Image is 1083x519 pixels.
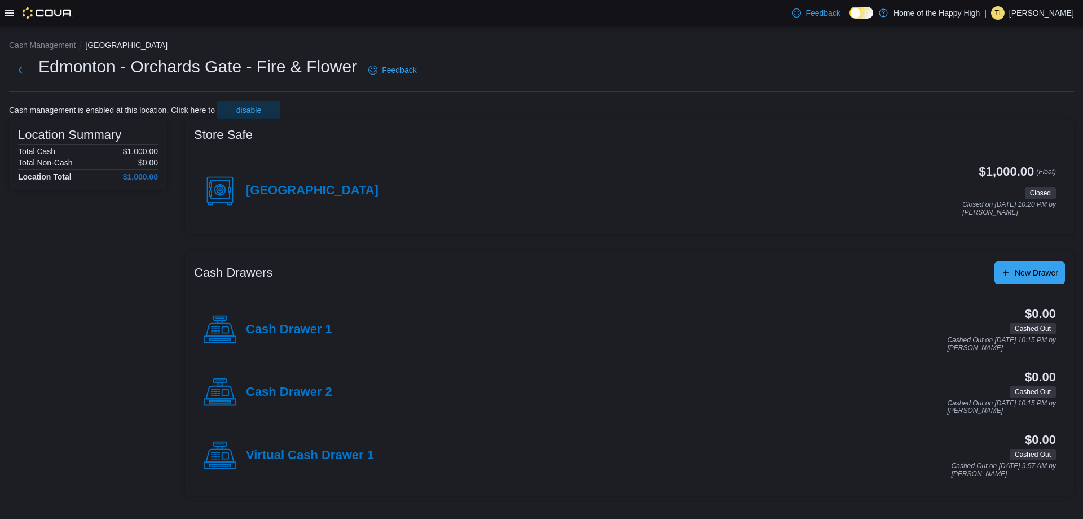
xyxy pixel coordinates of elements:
[23,7,73,19] img: Cova
[787,2,844,24] a: Feedback
[893,6,980,20] p: Home of the Happy High
[1010,386,1056,398] span: Cashed Out
[1015,387,1051,397] span: Cashed Out
[1010,449,1056,460] span: Cashed Out
[979,165,1034,178] h3: $1,000.00
[382,64,416,76] span: Feedback
[9,40,1074,53] nav: An example of EuiBreadcrumbs
[246,385,332,400] h4: Cash Drawer 2
[1025,433,1056,447] h3: $0.00
[984,6,987,20] p: |
[1025,370,1056,384] h3: $0.00
[364,59,421,81] a: Feedback
[236,104,261,116] span: disable
[246,322,332,337] h4: Cash Drawer 1
[995,6,1001,20] span: TI
[18,172,72,181] h4: Location Total
[123,172,158,181] h4: $1,000.00
[138,158,158,167] p: $0.00
[805,7,840,19] span: Feedback
[1015,324,1051,334] span: Cashed Out
[217,101,280,119] button: disable
[1009,6,1074,20] p: [PERSON_NAME]
[9,41,76,50] button: Cash Management
[952,463,1056,478] p: Cashed Out on [DATE] 9:57 AM by [PERSON_NAME]
[1036,165,1056,185] p: (Float)
[246,184,378,198] h4: [GEOGRAPHIC_DATA]
[994,261,1065,284] button: New Drawer
[18,147,55,156] h6: Total Cash
[38,55,357,78] h1: Edmonton - Orchards Gate - Fire & Flower
[1025,187,1056,199] span: Closed
[18,128,121,142] h3: Location Summary
[9,59,32,81] button: Next
[1015,450,1051,460] span: Cashed Out
[1030,188,1051,198] span: Closed
[1015,267,1058,278] span: New Drawer
[962,201,1056,216] p: Closed on [DATE] 10:20 PM by [PERSON_NAME]
[123,147,158,156] p: $1,000.00
[1025,307,1056,321] h3: $0.00
[947,400,1056,415] p: Cashed Out on [DATE] 10:15 PM by [PERSON_NAME]
[991,6,1005,20] div: Tolgonai Isaeva
[246,448,374,463] h4: Virtual Cash Drawer 1
[1010,323,1056,334] span: Cashed Out
[849,7,873,19] input: Dark Mode
[85,41,168,50] button: [GEOGRAPHIC_DATA]
[194,128,253,142] h3: Store Safe
[194,266,272,280] h3: Cash Drawers
[18,158,73,167] h6: Total Non-Cash
[947,337,1056,352] p: Cashed Out on [DATE] 10:15 PM by [PERSON_NAME]
[9,106,215,115] p: Cash management is enabled at this location. Click here to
